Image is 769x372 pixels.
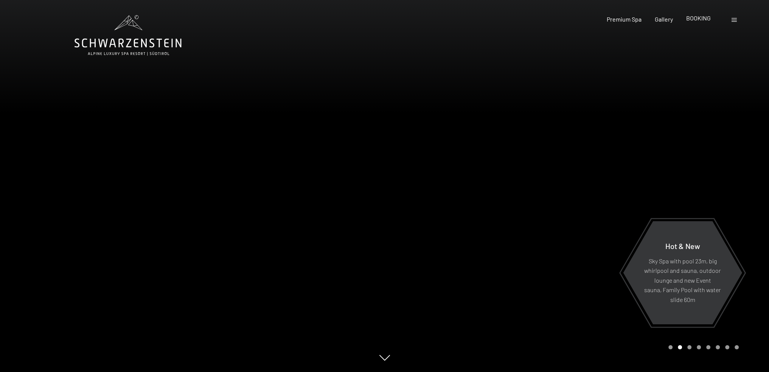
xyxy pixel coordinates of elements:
a: Premium Spa [606,16,641,23]
div: Carousel Page 2 (Current Slide) [678,345,682,349]
a: Hot & New Sky Spa with pool 23m, big whirlpool and sauna, outdoor lounge and new Event sauna, Fam... [623,221,743,325]
div: Carousel Pagination [666,345,739,349]
p: Sky Spa with pool 23m, big whirlpool and sauna, outdoor lounge and new Event sauna, Family Pool w... [642,256,724,304]
div: Carousel Page 3 [687,345,691,349]
span: Hot & New [665,241,700,250]
div: Carousel Page 7 [725,345,729,349]
div: Carousel Page 8 [735,345,739,349]
div: Carousel Page 5 [706,345,710,349]
div: Carousel Page 4 [697,345,701,349]
a: BOOKING [686,14,711,22]
div: Carousel Page 1 [668,345,673,349]
a: Gallery [655,16,673,23]
div: Carousel Page 6 [716,345,720,349]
